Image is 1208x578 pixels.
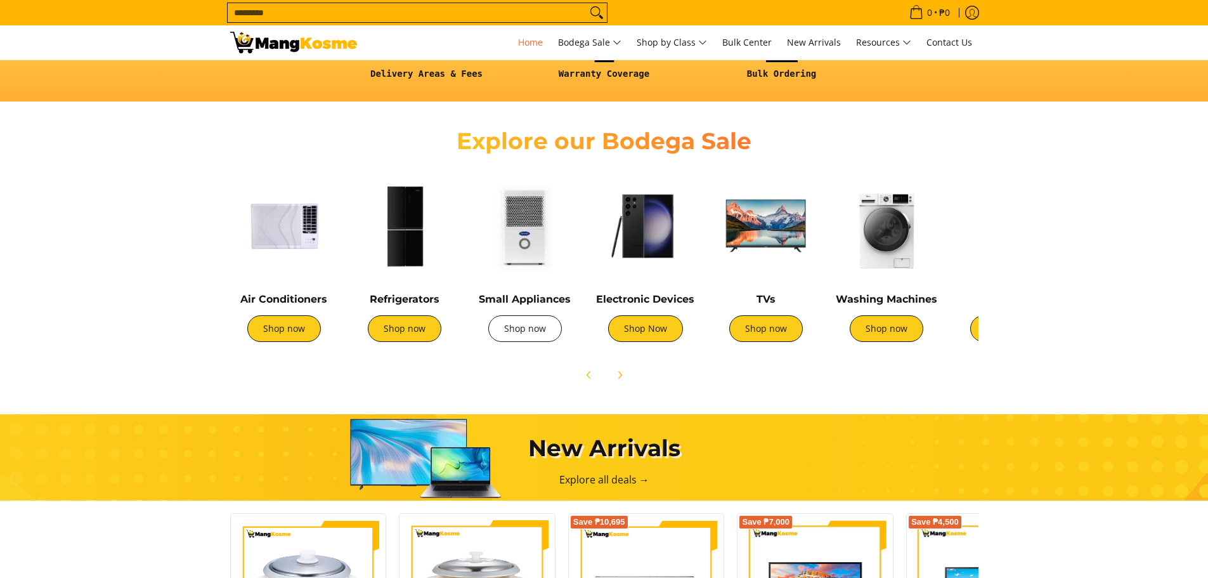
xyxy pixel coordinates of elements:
[230,172,338,280] img: Air Conditioners
[518,36,543,48] span: Home
[592,172,699,280] img: Electronic Devices
[925,8,934,17] span: 0
[716,25,778,60] a: Bulk Center
[911,518,959,526] span: Save ₱4,500
[637,35,707,51] span: Shop by Class
[552,25,628,60] a: Bodega Sale
[833,172,940,280] img: Washing Machines
[240,293,327,305] a: Air Conditioners
[970,315,1044,342] a: Shop now
[575,361,603,389] button: Previous
[558,35,621,51] span: Bodega Sale
[787,36,841,48] span: New Arrivals
[247,315,321,342] a: Shop now
[836,293,937,305] a: Washing Machines
[420,127,788,155] h2: Explore our Bodega Sale
[742,518,789,526] span: Save ₱7,000
[722,36,772,48] span: Bulk Center
[587,3,607,22] button: Search
[596,293,694,305] a: Electronic Devices
[926,36,972,48] span: Contact Us
[712,172,820,280] img: TVs
[630,25,713,60] a: Shop by Class
[850,25,918,60] a: Resources
[781,25,847,60] a: New Arrivals
[351,172,458,280] img: Refrigerators
[471,172,579,280] img: Small Appliances
[757,293,776,305] a: TVs
[906,6,954,20] span: •
[368,315,441,342] a: Shop now
[856,35,911,51] span: Resources
[370,25,978,60] nav: Main Menu
[953,172,1061,280] img: Cookers
[488,315,562,342] a: Shop now
[479,293,571,305] a: Small Appliances
[850,315,923,342] a: Shop now
[512,25,549,60] a: Home
[729,315,803,342] a: Shop now
[573,518,625,526] span: Save ₱10,695
[608,315,683,342] a: Shop Now
[559,473,649,487] a: Explore all deals →
[370,293,439,305] a: Refrigerators
[230,32,357,53] img: Mang Kosme: Your Home Appliances Warehouse Sale Partner!
[920,25,978,60] a: Contact Us
[606,361,633,389] button: Next
[937,8,952,17] span: ₱0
